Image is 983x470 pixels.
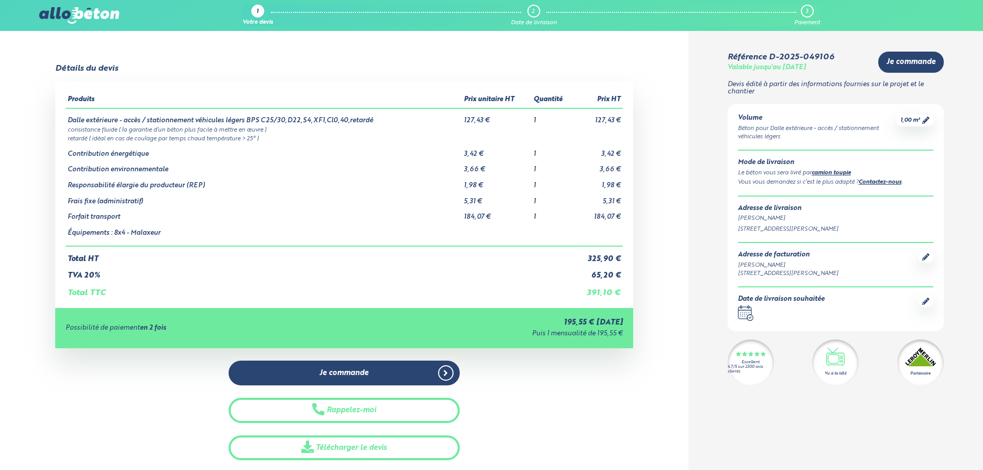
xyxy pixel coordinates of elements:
[531,190,574,206] td: 1
[574,108,623,125] td: 127,43 €
[738,159,933,167] div: Mode de livraison
[66,221,462,246] td: Équipements : 8x4 - Malaxeur
[859,180,901,185] a: Contactez-nous
[738,251,839,259] div: Adresse de facturation
[574,190,623,206] td: 5,31 €
[825,370,846,377] div: Vu à la télé
[229,435,460,461] a: Télécharger le devis
[574,158,623,174] td: 3,66 €
[462,205,532,221] td: 184,07 €
[738,205,933,213] div: Adresse de livraison
[462,92,532,108] th: Prix unitaire HT
[574,92,623,108] th: Prix HT
[229,398,460,423] button: Rappelez-moi
[794,5,820,26] a: 3 Paiement
[574,174,623,190] td: 1,98 €
[55,64,118,73] div: Détails du devis
[728,81,944,96] p: Devis édité à partir des informations fournies sur le projet et le chantier
[531,92,574,108] th: Quantité
[738,124,896,142] div: Béton pour Dalle extérieure - accès / stationnement véhicules légers
[66,174,462,190] td: Responsabilité élargie du producteur (REP)
[66,134,623,142] td: retardé ( idéal en cas de coulage par temps chaud température > 25° )
[738,214,933,223] div: [PERSON_NAME]
[728,365,774,374] div: 4.7/5 sur 2300 avis clients
[66,263,574,280] td: TVA 20%
[738,225,933,234] div: [STREET_ADDRESS][PERSON_NAME]
[66,142,462,158] td: Contribution énergétique
[319,369,368,378] span: Je commande
[66,325,359,332] div: Possibilité de paiement
[738,169,933,178] div: Le béton vous sera livré par
[66,125,623,134] td: consistance fluide ( la garantie d’un béton plus facile à mettre en œuvre )
[531,205,574,221] td: 1
[728,53,834,62] div: Référence D-2025-049106
[39,7,119,24] img: allobéton
[511,5,557,26] a: 2 Date de livraison
[531,158,574,174] td: 1
[738,261,839,270] div: [PERSON_NAME]
[66,205,462,221] td: Forfait transport
[794,20,820,26] div: Paiement
[229,361,460,386] a: Je commande
[66,108,462,125] td: Dalle extérieure - accès / stationnement véhicules légers BPS C25/30,D22,S4,XF1,Cl0,40,retardé
[462,190,532,206] td: 5,31 €
[358,330,622,338] div: Puis 1 mensualité de 195,55 €
[878,52,944,73] a: Je commande
[256,9,259,15] div: 1
[511,20,557,26] div: Date de livraison
[531,174,574,190] td: 1
[574,205,623,221] td: 184,07 €
[243,5,273,26] a: 1 Votre devis
[574,280,623,298] td: 391,10 €
[66,190,462,206] td: Frais fixe (administratif)
[805,8,808,15] div: 3
[531,8,535,15] div: 2
[728,64,806,72] div: Valable jusqu'au [DATE]
[891,430,972,459] iframe: Help widget launcher
[531,108,574,125] td: 1
[742,360,760,365] div: Excellent
[887,58,936,67] span: Je commande
[462,142,532,158] td: 3,42 €
[574,142,623,158] td: 3,42 €
[66,158,462,174] td: Contribution environnementale
[738,296,825,303] div: Date de livraison souhaitée
[358,318,622,327] div: 195,55 € [DATE]
[738,178,933,187] div: Vous vous demandez si c’est le plus adapté ? .
[574,263,623,280] td: 65,20 €
[738,269,839,278] div: [STREET_ADDRESS][PERSON_NAME]
[66,280,574,298] td: Total TTC
[140,325,166,331] strong: en 2 fois
[243,20,273,26] div: Votre devis
[462,158,532,174] td: 3,66 €
[574,246,623,264] td: 325,90 €
[812,170,851,176] a: camion toupie
[462,108,532,125] td: 127,43 €
[66,92,462,108] th: Produits
[66,246,574,264] td: Total HT
[531,142,574,158] td: 1
[462,174,532,190] td: 1,98 €
[910,370,930,377] div: Partenaire
[738,115,896,122] div: Volume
